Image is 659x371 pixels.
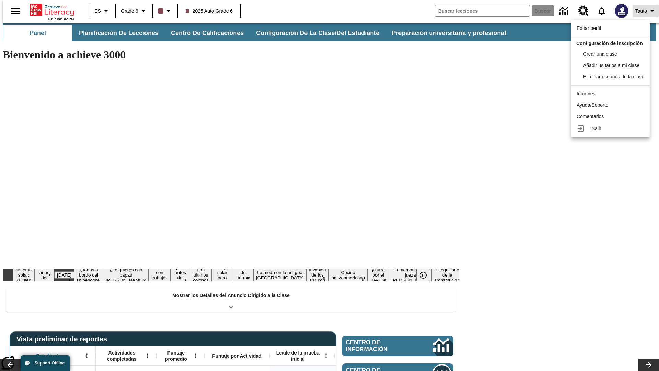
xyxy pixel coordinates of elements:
span: Eliminar usuarios de la clase [583,74,644,79]
span: Ayuda/Soporte [577,102,608,108]
span: Salir [592,126,601,131]
span: Informes [577,91,595,97]
span: Crear una clase [583,51,617,57]
span: Comentarios [577,114,604,119]
span: Editar perfil [577,25,601,31]
span: Configuración de inscripción [576,41,643,46]
span: Añadir usuarios a mi clase [583,63,639,68]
